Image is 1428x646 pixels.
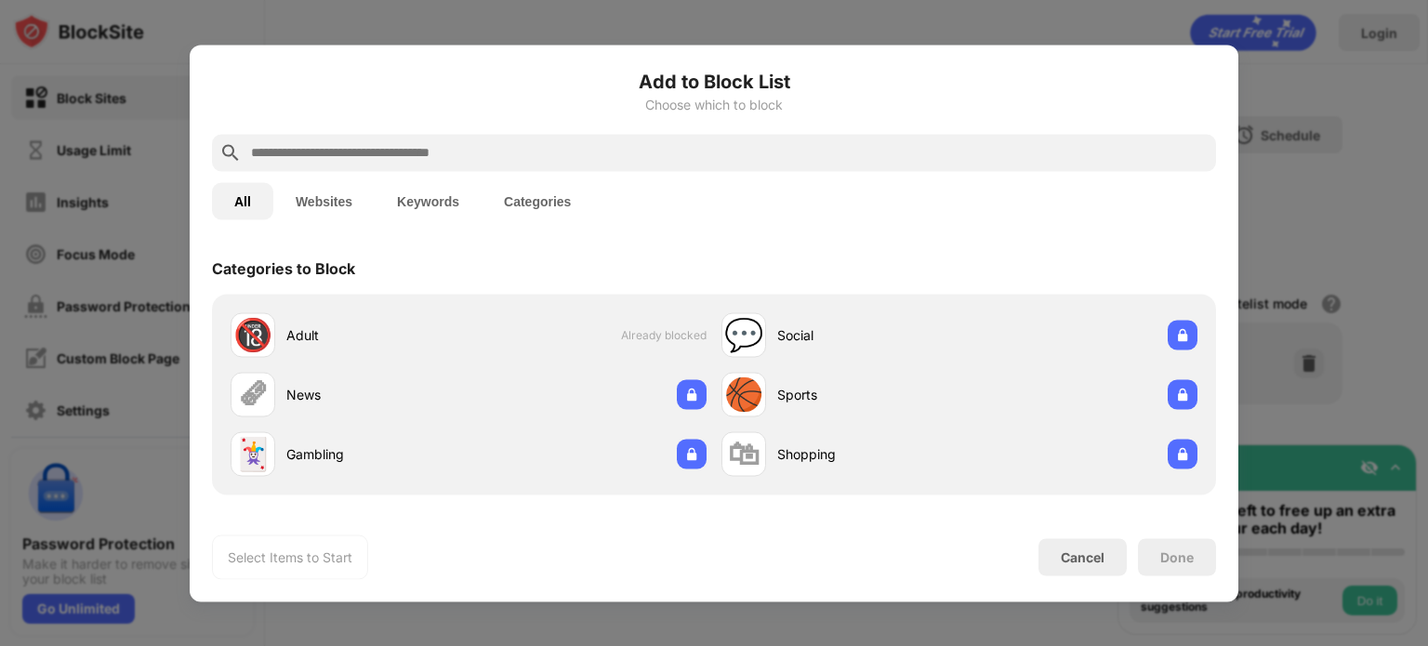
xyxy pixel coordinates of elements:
div: Sports [777,385,959,404]
div: 🔞 [233,316,272,354]
div: Gambling [286,444,469,464]
div: 🛍 [728,435,760,473]
div: Select Items to Start [228,547,352,566]
div: Categories to Block [212,258,355,277]
button: Categories [482,182,593,219]
div: 🏀 [724,376,763,414]
div: Adult [286,325,469,345]
h6: Add to Block List [212,67,1216,95]
div: Done [1160,549,1194,564]
div: 🃏 [233,435,272,473]
div: Social [777,325,959,345]
button: Websites [273,182,375,219]
img: search.svg [219,141,242,164]
div: Cancel [1061,549,1104,565]
div: Choose which to block [212,97,1216,112]
div: News [286,385,469,404]
div: 🗞 [237,376,269,414]
span: Already blocked [621,328,707,342]
div: 💬 [724,316,763,354]
div: Shopping [777,444,959,464]
button: Keywords [375,182,482,219]
button: All [212,182,273,219]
